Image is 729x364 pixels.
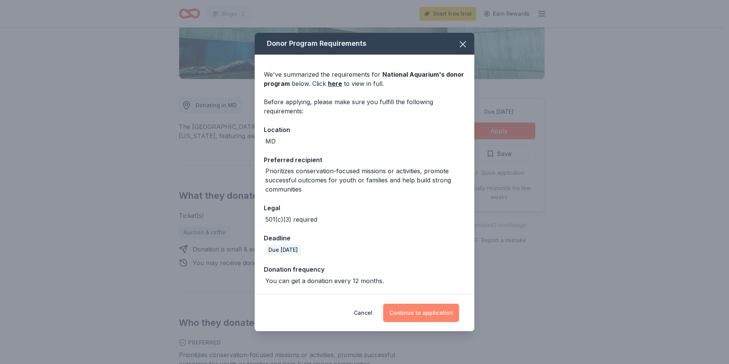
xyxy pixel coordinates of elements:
[264,203,465,213] div: Legal
[264,155,465,165] div: Preferred recipient
[264,70,465,88] div: We've summarized the requirements for below. Click to view in full.
[255,33,474,55] div: Donor Program Requirements
[264,264,465,274] div: Donation frequency
[264,233,465,243] div: Deadline
[328,79,342,88] a: here
[264,125,465,135] div: Location
[354,304,373,322] button: Cancel
[265,137,276,146] div: MD
[265,215,317,224] div: 501(c)(3) required
[383,304,459,322] button: Continue to application
[265,245,301,255] div: Due [DATE]
[265,166,465,194] div: Prioritizes conservation-focused missions or activities, promote successful outcomes for youth or...
[264,97,465,116] div: Before applying, please make sure you fulfill the following requirements:
[265,276,384,285] div: You can get a donation every 12 months.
